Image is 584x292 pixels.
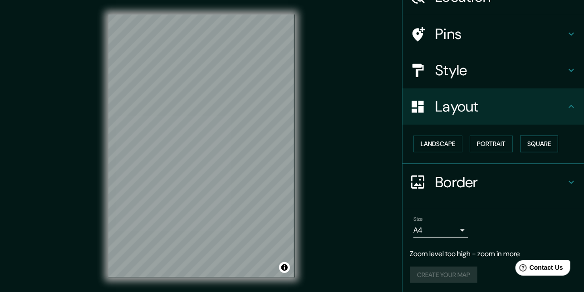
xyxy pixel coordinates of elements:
iframe: Help widget launcher [503,257,574,282]
button: Landscape [413,136,462,152]
div: Layout [402,88,584,125]
canvas: Map [108,15,294,277]
label: Size [413,215,423,223]
button: Toggle attribution [279,262,290,273]
div: A4 [413,223,468,238]
h4: Style [435,61,566,79]
div: Style [402,52,584,88]
button: Square [520,136,558,152]
div: Pins [402,16,584,52]
h4: Pins [435,25,566,43]
h4: Border [435,173,566,191]
div: Border [402,164,584,200]
p: Zoom level too high - zoom in more [410,248,577,259]
button: Portrait [470,136,513,152]
h4: Layout [435,97,566,116]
